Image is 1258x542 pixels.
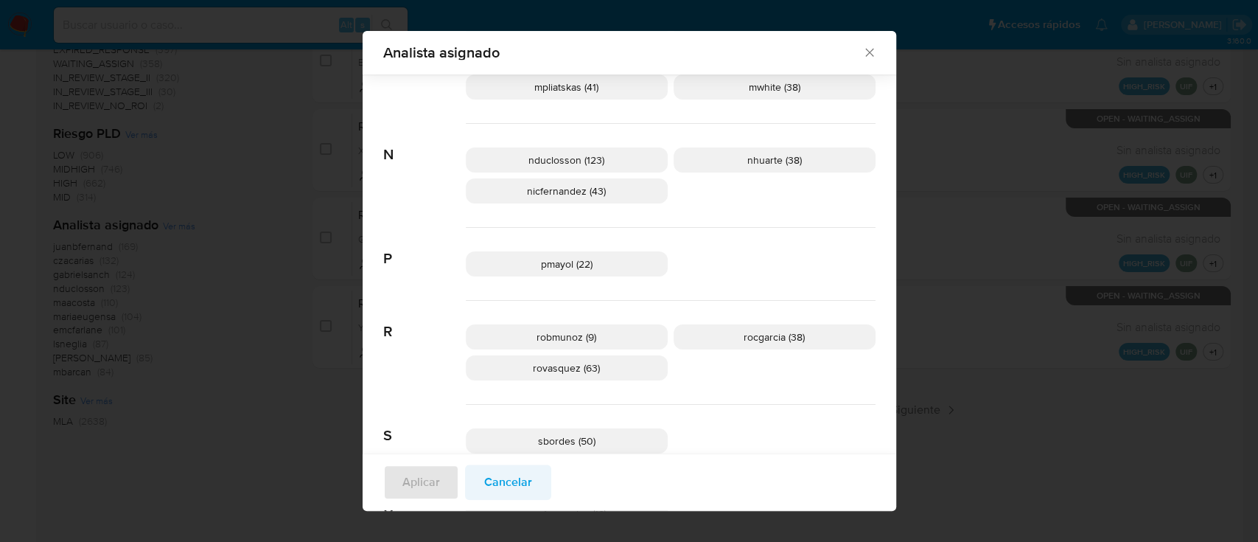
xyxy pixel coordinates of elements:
div: pmayol (22) [466,251,668,277]
button: Cerrar [862,45,876,58]
span: mwhite (38) [749,80,800,94]
span: R [383,301,466,341]
div: nhuarte (38) [674,147,876,173]
span: rocgarcia (38) [744,330,805,344]
span: rovasquez (63) [533,361,600,375]
div: nicfernandez (43) [466,178,668,204]
div: sbordes (50) [466,428,668,454]
div: rovasquez (63) [466,355,668,381]
span: nhuarte (38) [747,153,802,167]
span: nicfernandez (43) [527,184,606,198]
div: mwhite (38) [674,74,876,100]
span: N [383,124,466,164]
span: P [383,228,466,268]
div: nduclosson (123) [466,147,668,173]
div: mpliatskas (41) [466,74,668,100]
span: mpliatskas (41) [534,80,598,94]
div: robmunoz (9) [466,324,668,350]
span: robmunoz (9) [537,330,596,344]
span: Analista asignado [383,45,863,60]
span: nduclosson (123) [528,153,604,167]
button: Cancelar [465,465,551,501]
span: sbordes (50) [538,434,595,448]
span: Cancelar [484,467,532,499]
span: S [383,405,466,445]
span: pmayol (22) [541,257,593,271]
div: rocgarcia (38) [674,324,876,350]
